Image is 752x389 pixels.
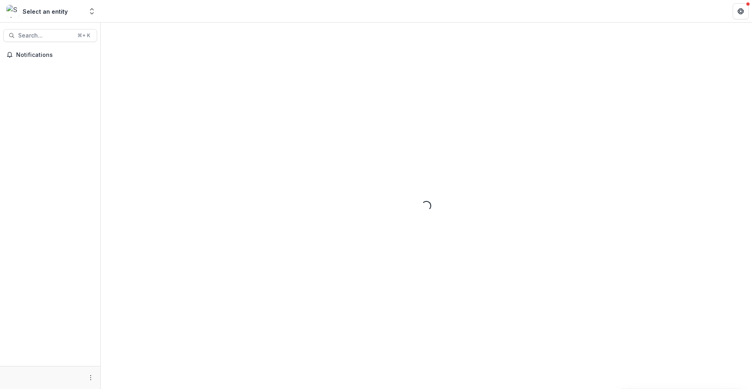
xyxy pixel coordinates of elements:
[6,5,19,18] img: Select an entity
[3,48,97,61] button: Notifications
[18,32,73,39] span: Search...
[733,3,749,19] button: Get Help
[86,3,98,19] button: Open entity switcher
[86,373,96,383] button: More
[16,52,94,59] span: Notifications
[76,31,92,40] div: ⌘ + K
[3,29,97,42] button: Search...
[23,7,68,16] div: Select an entity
